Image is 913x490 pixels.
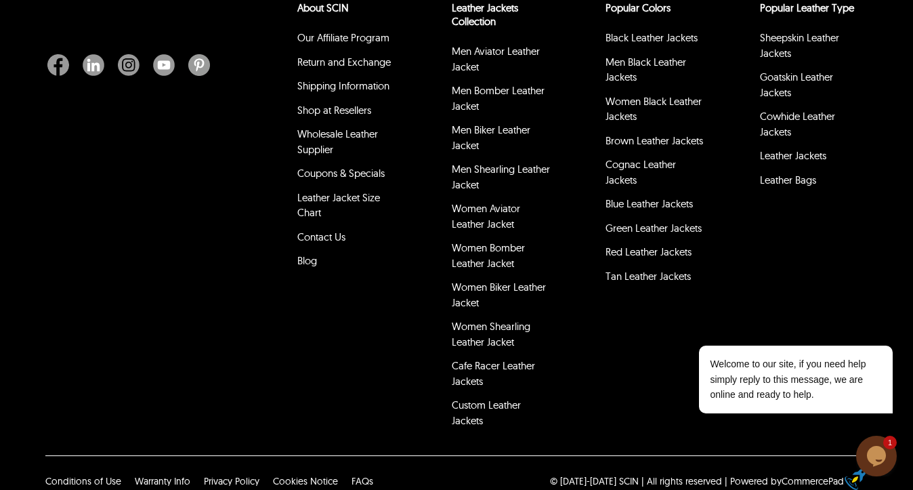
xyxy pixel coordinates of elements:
a: Conditions of Use [45,475,121,487]
a: Cognac Leather Jackets [606,158,676,186]
a: Custom Leather Jackets [452,399,521,427]
a: Linkedin [76,54,111,76]
a: Men Biker Leather Jacket [452,123,530,152]
a: Women Biker Leather Jacket [452,281,546,309]
a: Red Leather Jackets [606,245,692,258]
a: Goatskin Leather Jackets [760,70,833,99]
li: Coupons & Specials [295,164,398,188]
li: Green Leather Jackets [603,219,706,243]
a: Men Bomber Leather Jacket [452,84,545,113]
li: Women Aviator Leather Jacket [450,199,553,239]
li: Shop at Resellers [295,101,398,125]
a: Leather Jackets Collection [452,1,518,28]
li: Cafe Racer Leather Jackets [450,356,553,396]
a: Contact Us [297,230,345,243]
li: Leather Bags [758,171,861,195]
img: Instagram [118,54,140,76]
a: Cookies Notice [273,475,338,487]
li: Cowhide Leather Jackets [758,107,861,146]
a: About SCIN [297,1,349,14]
a: Tan Leather Jackets [606,270,691,283]
li: Cognac Leather Jackets [603,155,706,195]
li: Men Biker Leather Jacket [450,121,553,160]
li: Leather Jacket Size Chart [295,188,398,228]
li: Contact Us [295,228,398,252]
img: Pinterest [188,54,210,76]
a: Leather Jacket Size Chart [297,191,380,220]
a: Brown Leather Jackets [606,134,703,147]
a: Warranty Info [135,475,190,487]
li: Custom Leather Jackets [450,396,553,435]
a: Blog [297,254,317,267]
a: CommercePad [782,475,844,487]
div: Powered by [730,474,844,488]
a: Leather Bags [760,173,816,186]
li: Women Bomber Leather Jacket [450,239,553,278]
a: Return and Exchange [297,56,391,68]
li: Tan Leather Jackets [603,267,706,291]
a: Cafe Racer Leather Jackets [452,359,535,388]
a: Women Bomber Leather Jacket [452,241,525,270]
li: Men Bomber Leather Jacket [450,81,553,121]
img: Youtube [153,54,175,76]
a: Wholesale Leather Supplier [297,127,378,156]
li: Goatskin Leather Jackets [758,68,861,107]
a: Women Black Leather Jackets [606,95,702,123]
a: Our Affiliate Program [297,31,389,44]
a: Sheepskin Leather Jackets [760,31,839,60]
li: Red Leather Jackets [603,243,706,267]
a: Popular Leather Type [760,1,854,14]
li: Blog [295,251,398,276]
a: Women Aviator Leather Jacket [452,202,520,230]
a: Facebook [47,54,76,76]
a: Men Black Leather Jackets [606,56,686,84]
a: Instagram [111,54,146,76]
a: Women Shearling Leather Jacket [452,320,530,348]
a: Cowhide Leather Jackets [760,110,835,138]
li: Blue Leather Jackets [603,195,706,219]
p: © [DATE]-[DATE] SCIN | All rights reserved [550,474,722,488]
li: Sheepskin Leather Jackets [758,28,861,68]
li: Women Shearling Leather Jacket [450,317,553,356]
li: Men Aviator Leather Jacket [450,42,553,81]
a: Coupons & Specials [297,167,385,180]
a: Black Leather Jackets [606,31,698,44]
img: Linkedin [83,54,104,76]
iframe: chat widget [856,436,899,476]
li: Our Affiliate Program [295,28,398,53]
li: Women Biker Leather Jacket [450,278,553,317]
li: Wholesale Leather Supplier [295,125,398,164]
div: | [725,474,727,488]
a: Shipping Information [297,79,389,92]
a: Privacy Policy [204,475,259,487]
a: Men Aviator Leather Jacket [452,45,540,73]
a: Youtube [146,54,182,76]
a: FAQs [352,475,373,487]
a: Shop at Resellers [297,104,371,117]
li: Black Leather Jackets [603,28,706,53]
li: Leather Jackets [758,146,861,171]
li: Shipping Information [295,77,398,101]
li: Women Black Leather Jackets [603,92,706,131]
li: Men Black Leather Jackets [603,53,706,92]
li: Men Shearling Leather Jacket [450,160,553,199]
a: Leather Jackets [760,149,826,162]
img: eCommerce builder by CommercePad [845,468,866,490]
a: popular leather jacket colors [606,1,671,14]
img: Facebook [47,54,69,76]
li: Return and Exchange [295,53,398,77]
a: Green Leather Jackets [606,222,702,234]
iframe: chat widget [656,269,899,429]
a: Pinterest [182,54,210,76]
li: Brown Leather Jackets [603,131,706,156]
a: Blue Leather Jackets [606,197,693,210]
a: Men Shearling Leather Jacket [452,163,550,191]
